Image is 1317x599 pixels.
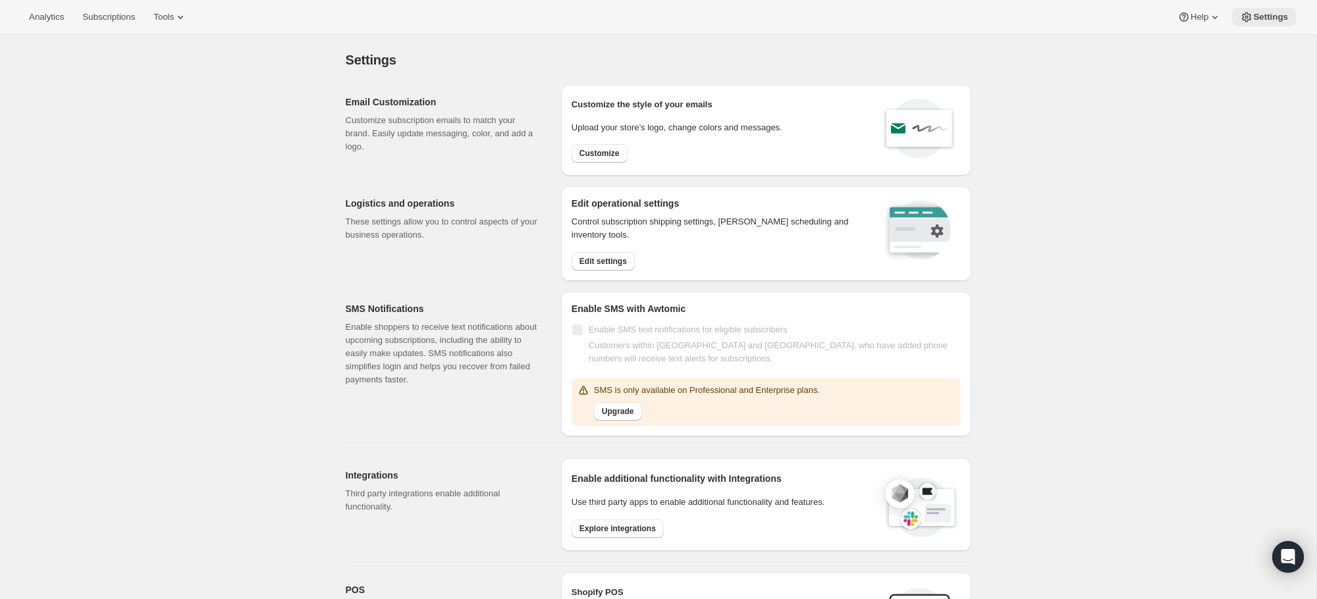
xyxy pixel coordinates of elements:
[346,487,540,513] p: Third party integrations enable additional functionality.
[594,402,642,421] button: Upgrade
[1253,12,1288,22] span: Settings
[572,586,878,599] h2: Shopify POS
[572,519,664,538] button: Explore integrations
[572,472,872,485] h2: Enable additional functionality with Integrations
[346,95,540,109] h2: Email Customization
[21,8,72,26] button: Analytics
[572,98,712,111] p: Customize the style of your emails
[346,215,540,242] p: These settings allow you to control aspects of your business operations.
[82,12,135,22] span: Subscriptions
[572,197,866,210] h2: Edit operational settings
[572,215,866,242] p: Control subscription shipping settings, [PERSON_NAME] scheduling and inventory tools.
[1272,541,1304,573] div: Open Intercom Messenger
[1232,8,1296,26] button: Settings
[346,469,540,482] h2: Integrations
[153,12,174,22] span: Tools
[74,8,143,26] button: Subscriptions
[589,325,788,334] span: Enable SMS text notifications for eligible subscribers
[29,12,64,22] span: Analytics
[346,321,540,386] p: Enable shoppers to receive text notifications about upcoming subscriptions, including the ability...
[146,8,195,26] button: Tools
[346,302,540,315] h2: SMS Notifications
[346,583,540,596] h2: POS
[346,114,540,153] p: Customize subscription emails to match your brand. Easily update messaging, color, and add a logo.
[572,121,782,134] p: Upload your store’s logo, change colors and messages.
[572,302,961,315] h2: Enable SMS with Awtomic
[572,144,628,163] button: Customize
[1191,12,1208,22] span: Help
[579,256,627,267] span: Edit settings
[572,252,635,271] button: Edit settings
[579,523,656,534] span: Explore integrations
[589,340,948,363] span: Customers within [GEOGRAPHIC_DATA] and [GEOGRAPHIC_DATA], who have added phone numbers will recei...
[579,148,620,159] span: Customize
[346,197,540,210] h2: Logistics and operations
[1169,8,1229,26] button: Help
[594,384,820,397] p: SMS is only available on Professional and Enterprise plans.
[572,496,872,509] p: Use third party apps to enable additional functionality and features.
[346,53,396,67] span: Settings
[602,406,634,417] span: Upgrade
